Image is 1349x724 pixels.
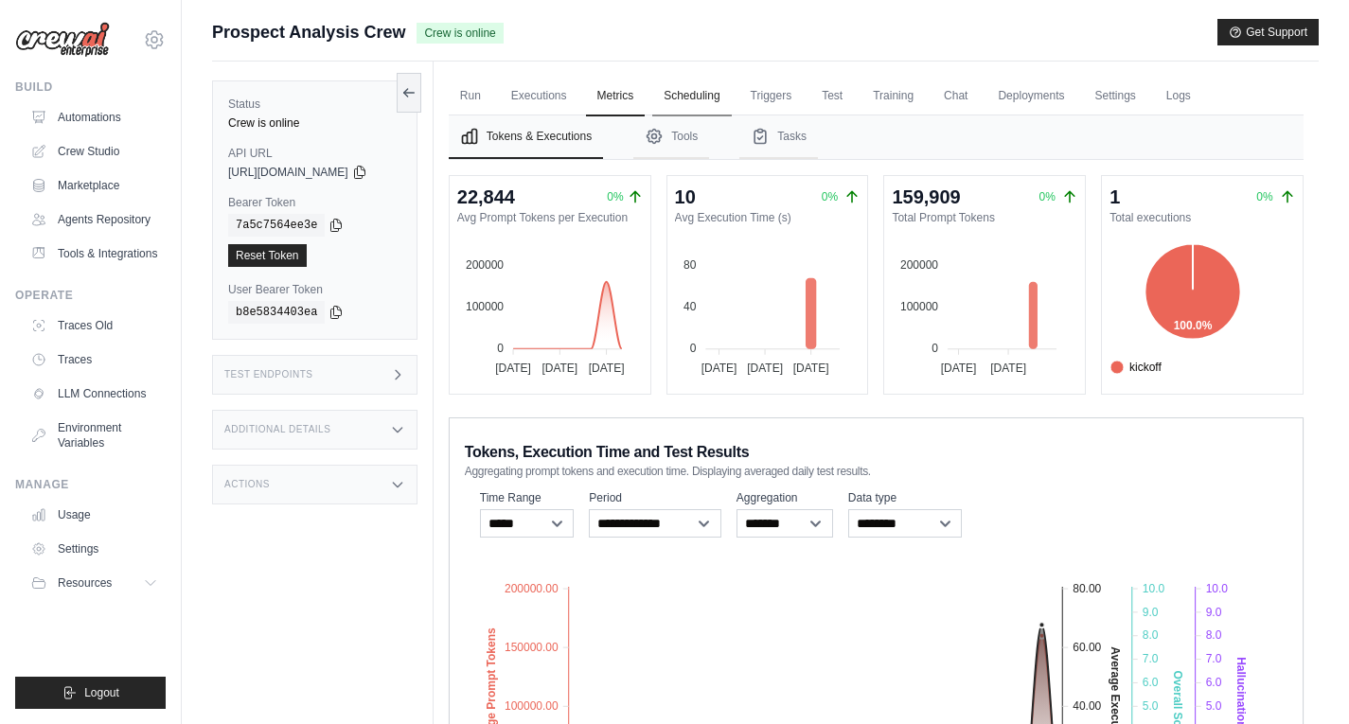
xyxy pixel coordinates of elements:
[23,204,166,235] a: Agents Repository
[465,464,871,479] span: Aggregating prompt tokens and execution time. Displaying averaged daily test results.
[228,165,348,180] span: [URL][DOMAIN_NAME]
[822,190,838,203] span: 0%
[505,641,559,654] tspan: 150000.00
[1143,582,1165,595] tspan: 10.0
[449,115,1304,159] nav: Tabs
[457,210,643,225] dt: Avg Prompt Tokens per Execution
[228,97,401,112] label: Status
[589,490,721,505] label: Period
[1143,676,1159,689] tspan: 6.0
[861,77,925,116] a: Training
[228,115,401,131] div: Crew is online
[652,77,731,116] a: Scheduling
[417,23,503,44] span: Crew is online
[505,582,559,595] tspan: 200000.00
[15,79,166,95] div: Build
[228,244,307,267] a: Reset Token
[228,195,401,210] label: Bearer Token
[466,300,504,313] tspan: 100000
[23,344,166,375] a: Traces
[1073,641,1101,654] tspan: 60.00
[466,258,504,272] tspan: 200000
[588,362,624,375] tspan: [DATE]
[23,413,166,458] a: Environment Variables
[541,362,577,375] tspan: [DATE]
[1254,633,1349,724] iframe: Chat Widget
[701,362,737,375] tspan: [DATE]
[228,301,325,324] code: b8e5834403ea
[1205,606,1221,619] tspan: 9.0
[1109,184,1120,210] div: 1
[892,210,1077,225] dt: Total Prompt Tokens
[848,490,963,505] label: Data type
[1205,652,1221,665] tspan: 7.0
[1109,210,1295,225] dt: Total executions
[900,258,938,272] tspan: 200000
[23,379,166,409] a: LLM Connections
[15,288,166,303] div: Operate
[737,490,833,505] label: Aggregation
[505,699,559,713] tspan: 100000.00
[1143,606,1159,619] tspan: 9.0
[1205,699,1221,713] tspan: 5.0
[1110,359,1162,376] span: kickoff
[991,362,1027,375] tspan: [DATE]
[224,479,270,490] h3: Actions
[1256,190,1272,203] span: 0%
[84,685,119,700] span: Logout
[633,115,709,159] button: Tools
[457,184,515,210] div: 22,844
[932,342,939,355] tspan: 0
[1073,582,1101,595] tspan: 80.00
[810,77,854,116] a: Test
[1143,699,1159,713] tspan: 5.0
[683,258,697,272] tspan: 80
[1205,582,1228,595] tspan: 10.0
[23,310,166,341] a: Traces Old
[497,342,504,355] tspan: 0
[932,77,979,116] a: Chat
[228,214,325,237] code: 7a5c7564ee3e
[23,500,166,530] a: Usage
[586,77,646,116] a: Metrics
[739,77,804,116] a: Triggers
[23,136,166,167] a: Crew Studio
[1155,77,1202,116] a: Logs
[675,210,861,225] dt: Avg Execution Time (s)
[465,441,750,464] span: Tokens, Execution Time and Test Results
[792,362,828,375] tspan: [DATE]
[739,115,818,159] button: Tasks
[480,490,575,505] label: Time Range
[900,300,938,313] tspan: 100000
[986,77,1075,116] a: Deployments
[23,568,166,598] button: Resources
[23,102,166,132] a: Automations
[892,184,960,210] div: 159,909
[607,189,623,204] span: 0%
[228,146,401,161] label: API URL
[23,534,166,564] a: Settings
[449,115,603,159] button: Tokens & Executions
[15,477,166,492] div: Manage
[1143,628,1159,642] tspan: 8.0
[495,362,531,375] tspan: [DATE]
[15,22,110,58] img: Logo
[1205,628,1221,642] tspan: 8.0
[500,77,578,116] a: Executions
[15,677,166,709] button: Logout
[747,362,783,375] tspan: [DATE]
[689,342,696,355] tspan: 0
[58,575,112,591] span: Resources
[683,300,697,313] tspan: 40
[1205,676,1221,689] tspan: 6.0
[1217,19,1319,45] button: Get Support
[1083,77,1146,116] a: Settings
[1039,190,1056,203] span: 0%
[23,238,166,269] a: Tools & Integrations
[941,362,977,375] tspan: [DATE]
[224,424,330,435] h3: Additional Details
[449,77,492,116] a: Run
[224,369,313,380] h3: Test Endpoints
[675,184,696,210] div: 10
